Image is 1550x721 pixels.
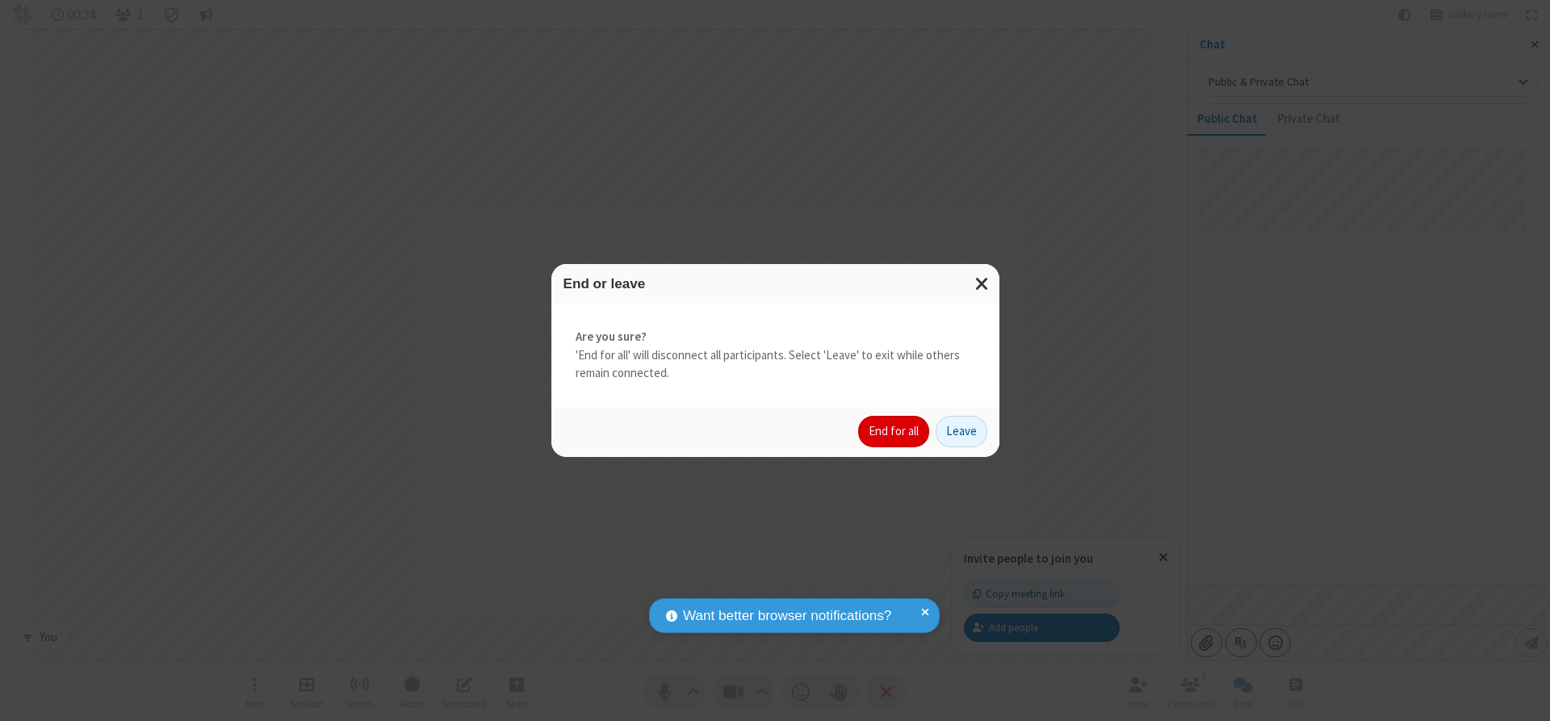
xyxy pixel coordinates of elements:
button: Close modal [966,264,999,304]
strong: Are you sure? [576,328,975,346]
button: Leave [936,416,987,448]
button: End for all [858,416,929,448]
span: Want better browser notifications? [683,606,891,627]
h3: End or leave [563,276,987,291]
div: 'End for all' will disconnect all participants. Select 'Leave' to exit while others remain connec... [551,304,999,407]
